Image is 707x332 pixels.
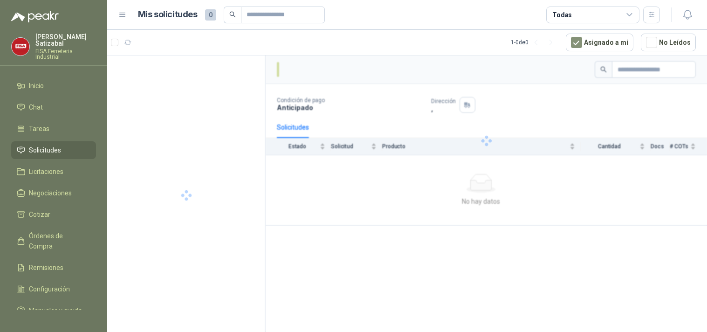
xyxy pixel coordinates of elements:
p: [PERSON_NAME] Satizabal [35,34,96,47]
img: Company Logo [12,38,29,55]
button: No Leídos [641,34,696,51]
span: search [229,11,236,18]
span: Chat [29,102,43,112]
a: Solicitudes [11,141,96,159]
span: Órdenes de Compra [29,231,87,251]
div: 1 - 0 de 0 [511,35,558,50]
a: Cotizar [11,206,96,223]
a: Órdenes de Compra [11,227,96,255]
p: FISA Ferreteria Industrial [35,48,96,60]
a: Licitaciones [11,163,96,180]
span: Tareas [29,124,49,134]
a: Configuración [11,280,96,298]
a: Chat [11,98,96,116]
span: Remisiones [29,263,63,273]
div: Todas [552,10,572,20]
img: Logo peakr [11,11,59,22]
span: Configuración [29,284,70,294]
a: Manuales y ayuda [11,302,96,319]
h1: Mis solicitudes [138,8,198,21]
span: Inicio [29,81,44,91]
span: 0 [205,9,216,21]
button: Asignado a mi [566,34,633,51]
span: Solicitudes [29,145,61,155]
a: Tareas [11,120,96,138]
span: Licitaciones [29,166,63,177]
a: Remisiones [11,259,96,277]
span: Cotizar [29,209,50,220]
a: Negociaciones [11,184,96,202]
span: Negociaciones [29,188,72,198]
span: Manuales y ayuda [29,305,82,316]
a: Inicio [11,77,96,95]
